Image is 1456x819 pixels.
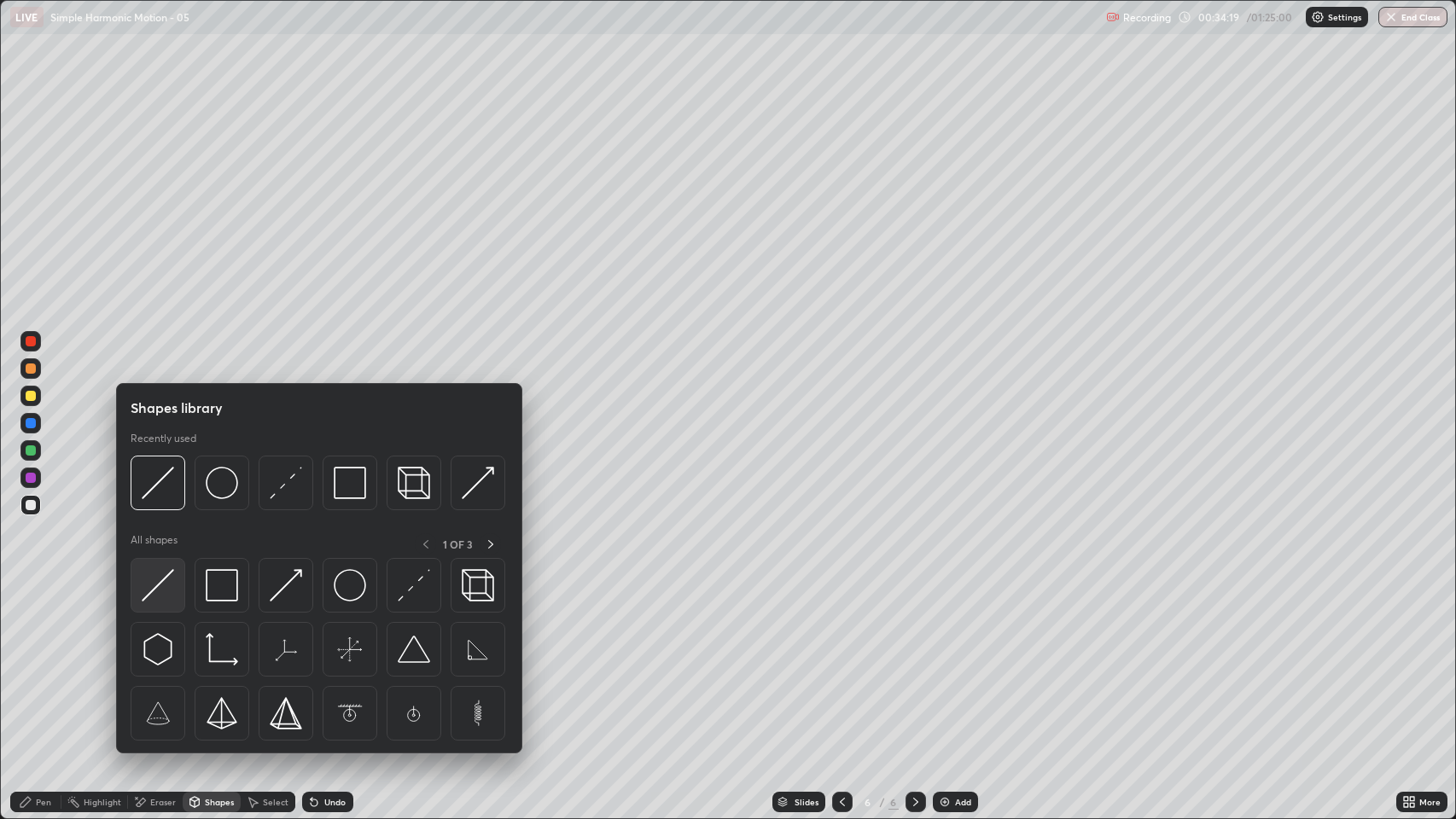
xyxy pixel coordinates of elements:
img: svg+xml;charset=utf-8,%3Csvg%20xmlns%3D%22http%3A%2F%2Fwww.w3.org%2F2000%2Fsvg%22%20width%3D%2230... [270,467,302,499]
img: svg+xml;charset=utf-8,%3Csvg%20xmlns%3D%22http%3A%2F%2Fwww.w3.org%2F2000%2Fsvg%22%20width%3D%2238... [398,633,430,665]
p: Simple Harmonic Motion - 05 [50,10,189,24]
img: svg+xml;charset=utf-8,%3Csvg%20xmlns%3D%22http%3A%2F%2Fwww.w3.org%2F2000%2Fsvg%22%20width%3D%2234... [270,697,302,729]
h5: Shapes library [131,398,223,418]
div: More [1419,798,1441,806]
img: class-settings-icons [1311,10,1325,24]
img: svg+xml;charset=utf-8,%3Csvg%20xmlns%3D%22http%3A%2F%2Fwww.w3.org%2F2000%2Fsvg%22%20width%3D%2235... [398,467,430,499]
img: svg+xml;charset=utf-8,%3Csvg%20xmlns%3D%22http%3A%2F%2Fwww.w3.org%2F2000%2Fsvg%22%20width%3D%2234... [334,467,366,499]
div: Shapes [205,798,234,806]
div: 6 [888,794,899,810]
img: svg+xml;charset=utf-8,%3Csvg%20xmlns%3D%22http%3A%2F%2Fwww.w3.org%2F2000%2Fsvg%22%20width%3D%2234... [206,697,238,729]
div: Pen [36,798,51,806]
img: svg+xml;charset=utf-8,%3Csvg%20xmlns%3D%22http%3A%2F%2Fwww.w3.org%2F2000%2Fsvg%22%20width%3D%2265... [462,633,494,665]
img: svg+xml;charset=utf-8,%3Csvg%20xmlns%3D%22http%3A%2F%2Fwww.w3.org%2F2000%2Fsvg%22%20width%3D%2235... [462,569,494,601]
div: Undo [324,798,346,806]
img: svg+xml;charset=utf-8,%3Csvg%20xmlns%3D%22http%3A%2F%2Fwww.w3.org%2F2000%2Fsvg%22%20width%3D%2230... [398,569,430,601]
img: add-slide-button [938,795,952,809]
button: End Class [1378,7,1447,27]
div: Select [263,798,288,806]
img: svg+xml;charset=utf-8,%3Csvg%20xmlns%3D%22http%3A%2F%2Fwww.w3.org%2F2000%2Fsvg%22%20width%3D%2265... [462,697,494,729]
img: end-class-cross [1384,10,1398,24]
div: / [880,797,885,807]
div: Highlight [84,798,121,806]
p: Recently used [131,432,196,445]
img: svg+xml;charset=utf-8,%3Csvg%20xmlns%3D%22http%3A%2F%2Fwww.w3.org%2F2000%2Fsvg%22%20width%3D%2236... [206,467,238,499]
div: Slides [795,798,818,806]
div: Add [955,798,971,806]
img: svg+xml;charset=utf-8,%3Csvg%20xmlns%3D%22http%3A%2F%2Fwww.w3.org%2F2000%2Fsvg%22%20width%3D%2233... [206,633,238,665]
p: Recording [1123,11,1171,24]
img: svg+xml;charset=utf-8,%3Csvg%20xmlns%3D%22http%3A%2F%2Fwww.w3.org%2F2000%2Fsvg%22%20width%3D%2230... [142,569,174,601]
img: svg+xml;charset=utf-8,%3Csvg%20xmlns%3D%22http%3A%2F%2Fwww.w3.org%2F2000%2Fsvg%22%20width%3D%2265... [334,697,366,729]
img: svg+xml;charset=utf-8,%3Csvg%20xmlns%3D%22http%3A%2F%2Fwww.w3.org%2F2000%2Fsvg%22%20width%3D%2265... [398,697,430,729]
div: 6 [859,797,877,807]
img: svg+xml;charset=utf-8,%3Csvg%20xmlns%3D%22http%3A%2F%2Fwww.w3.org%2F2000%2Fsvg%22%20width%3D%2265... [142,697,174,729]
p: LIVE [15,10,38,24]
img: svg+xml;charset=utf-8,%3Csvg%20xmlns%3D%22http%3A%2F%2Fwww.w3.org%2F2000%2Fsvg%22%20width%3D%2265... [270,633,302,665]
img: svg+xml;charset=utf-8,%3Csvg%20xmlns%3D%22http%3A%2F%2Fwww.w3.org%2F2000%2Fsvg%22%20width%3D%2230... [462,467,494,499]
p: All shapes [131,533,178,555]
div: Eraser [150,798,176,806]
p: 1 OF 3 [443,537,473,551]
img: recording.375f2c34.svg [1106,10,1120,24]
img: svg+xml;charset=utf-8,%3Csvg%20xmlns%3D%22http%3A%2F%2Fwww.w3.org%2F2000%2Fsvg%22%20width%3D%2230... [142,467,174,499]
img: svg+xml;charset=utf-8,%3Csvg%20xmlns%3D%22http%3A%2F%2Fwww.w3.org%2F2000%2Fsvg%22%20width%3D%2265... [334,633,366,665]
img: svg+xml;charset=utf-8,%3Csvg%20xmlns%3D%22http%3A%2F%2Fwww.w3.org%2F2000%2Fsvg%22%20width%3D%2230... [142,633,174,665]
img: svg+xml;charset=utf-8,%3Csvg%20xmlns%3D%22http%3A%2F%2Fwww.w3.org%2F2000%2Fsvg%22%20width%3D%2234... [206,569,238,601]
p: Settings [1328,13,1361,21]
img: svg+xml;charset=utf-8,%3Csvg%20xmlns%3D%22http%3A%2F%2Fwww.w3.org%2F2000%2Fsvg%22%20width%3D%2236... [334,569,366,601]
img: svg+xml;charset=utf-8,%3Csvg%20xmlns%3D%22http%3A%2F%2Fwww.w3.org%2F2000%2Fsvg%22%20width%3D%2230... [270,569,302,601]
